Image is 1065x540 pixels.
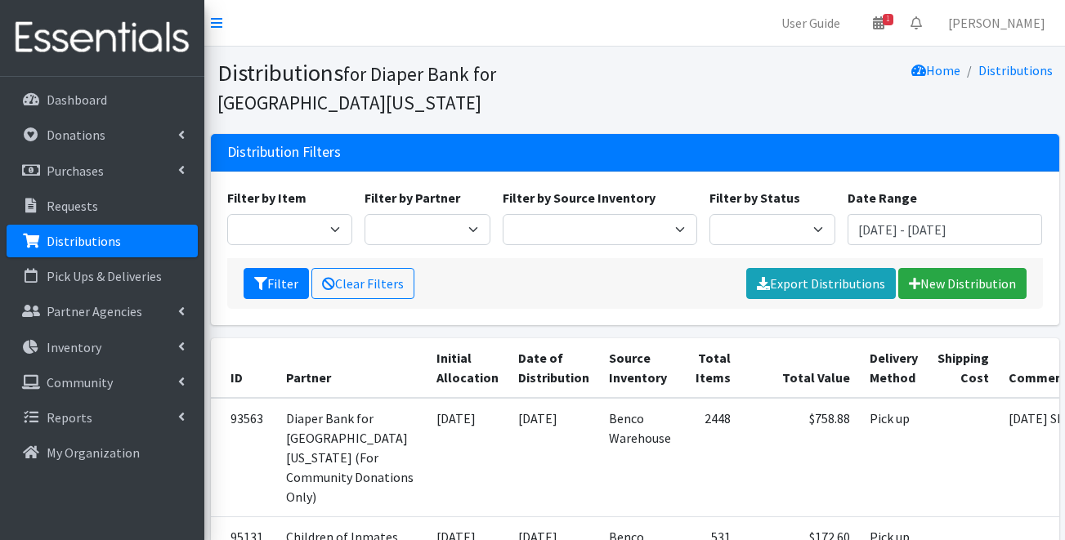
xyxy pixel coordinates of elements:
[217,62,496,114] small: for Diaper Bank for [GEOGRAPHIC_DATA][US_STATE]
[860,398,928,517] td: Pick up
[7,83,198,116] a: Dashboard
[244,268,309,299] button: Filter
[47,268,162,284] p: Pick Ups & Deliveries
[848,214,1042,245] input: January 1, 2011 - December 31, 2011
[503,188,656,208] label: Filter by Source Inventory
[741,398,860,517] td: $758.88
[365,188,460,208] label: Filter by Partner
[768,7,853,39] a: User Guide
[47,339,101,355] p: Inventory
[227,188,307,208] label: Filter by Item
[227,144,341,161] h3: Distribution Filters
[7,190,198,222] a: Requests
[7,154,198,187] a: Purchases
[47,163,104,179] p: Purchases
[898,268,1027,299] a: New Distribution
[211,398,276,517] td: 93563
[276,338,427,398] th: Partner
[7,118,198,151] a: Donations
[47,91,107,108] p: Dashboard
[681,398,741,517] td: 2448
[911,62,960,78] a: Home
[47,409,92,426] p: Reports
[47,444,140,461] p: My Organization
[928,338,999,398] th: Shipping Cost
[7,295,198,328] a: Partner Agencies
[7,401,198,434] a: Reports
[7,260,198,292] a: Pick Ups & Deliveries
[47,127,105,143] p: Donations
[47,374,113,390] p: Community
[508,338,599,398] th: Date of Distribution
[47,198,98,214] p: Requests
[47,233,121,249] p: Distributions
[47,303,142,319] p: Partner Agencies
[860,338,928,398] th: Delivery Method
[883,14,893,25] span: 1
[709,188,800,208] label: Filter by Status
[427,338,508,398] th: Initial Allocation
[599,398,681,517] td: Benco Warehouse
[860,7,897,39] a: 1
[217,59,629,115] h1: Distributions
[935,7,1058,39] a: [PERSON_NAME]
[276,398,427,517] td: Diaper Bank for [GEOGRAPHIC_DATA][US_STATE] (For Community Donations Only)
[311,268,414,299] a: Clear Filters
[7,366,198,399] a: Community
[681,338,741,398] th: Total Items
[7,11,198,65] img: HumanEssentials
[7,436,198,469] a: My Organization
[508,398,599,517] td: [DATE]
[211,338,276,398] th: ID
[7,331,198,364] a: Inventory
[7,225,198,257] a: Distributions
[848,188,917,208] label: Date Range
[599,338,681,398] th: Source Inventory
[746,268,896,299] a: Export Distributions
[427,398,508,517] td: [DATE]
[978,62,1053,78] a: Distributions
[741,338,860,398] th: Total Value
